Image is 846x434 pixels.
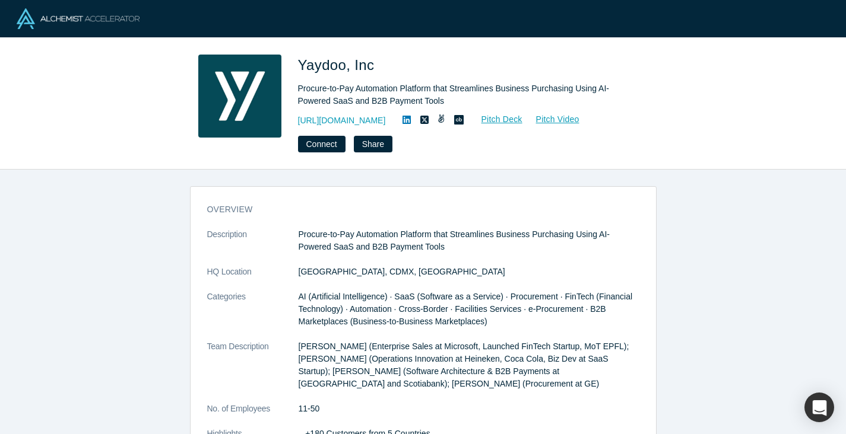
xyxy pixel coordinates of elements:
p: [PERSON_NAME] (Enterprise Sales at Microsoft, Launched FinTech Startup, MoT EPFL); [PERSON_NAME] ... [299,340,639,390]
span: AI (Artificial Intelligence) · SaaS (Software as a Service) · Procurement · FinTech (Financial Te... [299,292,633,326]
dd: [GEOGRAPHIC_DATA], CDMX, [GEOGRAPHIC_DATA] [299,266,639,278]
img: Yaydoo, Inc's Logo [198,55,281,138]
div: Procure-to-Pay Automation Platform that Streamlines Business Purchasing Using AI-Powered SaaS and... [298,82,630,107]
a: Pitch Video [523,113,580,126]
dt: Description [207,228,299,266]
p: Procure-to-Pay Automation Platform that Streamlines Business Purchasing Using AI-Powered SaaS and... [299,228,639,253]
dt: No. of Employees [207,403,299,427]
h3: overview [207,203,623,216]
dt: Team Description [207,340,299,403]
a: [URL][DOMAIN_NAME] [298,114,386,127]
button: Share [354,136,392,152]
button: Connect [298,136,346,152]
a: Pitch Deck [468,113,523,126]
dt: Categories [207,291,299,340]
span: Yaydoo, Inc [298,57,379,73]
img: Alchemist Logo [17,8,140,29]
dd: 11-50 [299,403,639,415]
dt: HQ Location [207,266,299,291]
